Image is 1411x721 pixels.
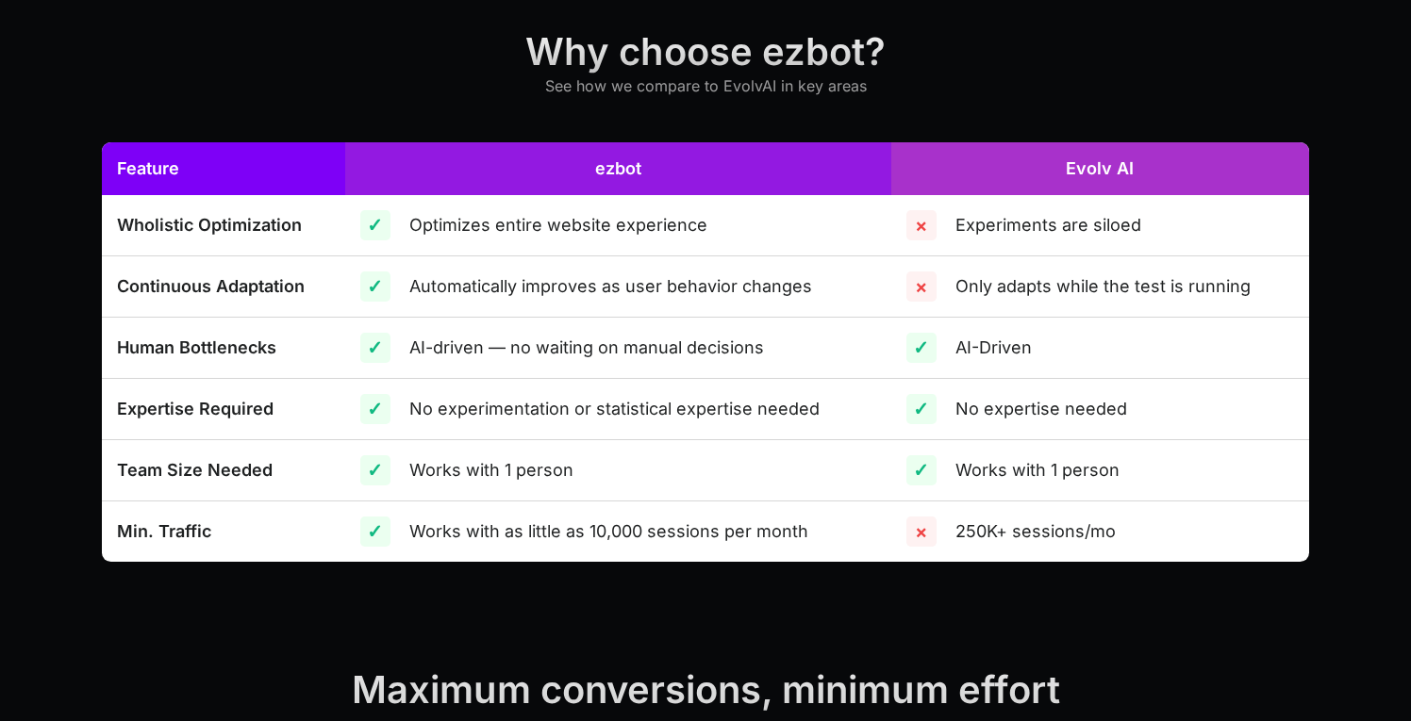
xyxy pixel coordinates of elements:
[117,457,330,483] div: Team Size Needed
[367,518,383,545] span: ✓
[409,457,573,483] div: Works with 1 person
[915,273,927,300] span: ×
[1066,158,1134,178] a: Evolv AI
[102,74,1309,97] div: See how we compare to EvolvAI in key areas
[367,212,383,238] span: ✓
[955,396,1127,422] div: No expertise needed
[102,142,345,195] th: Feature
[409,212,707,238] div: Optimizes entire website experience
[915,212,927,238] span: ×
[915,518,927,545] span: ×
[117,335,330,361] div: Human Bottlenecks
[955,212,1141,238] div: Experiments are siloed
[913,457,929,483] span: ✓
[345,142,891,195] th: ezbot
[102,29,1309,74] h2: Why choose ezbot?
[409,396,820,422] div: No experimentation or statistical expertise needed
[117,273,330,300] div: Continuous Adaptation
[367,273,383,300] span: ✓
[117,396,330,422] div: Expertise Required
[955,335,1032,361] div: AI-Driven
[409,518,808,545] div: Works with as little as 10,000 sessions per month
[117,518,330,545] div: Min. Traffic
[955,457,1120,483] div: Works with 1 person
[367,457,383,483] span: ✓
[955,518,1116,545] div: 250K+ sessions/mo
[367,396,383,422] span: ✓
[955,273,1251,300] div: Only adapts while the test is running
[117,212,330,238] div: Wholistic Optimization
[409,335,764,361] div: AI-driven — no waiting on manual decisions
[367,335,383,361] span: ✓
[913,396,929,422] span: ✓
[913,335,929,361] span: ✓
[409,273,812,300] div: Automatically improves as user behavior changes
